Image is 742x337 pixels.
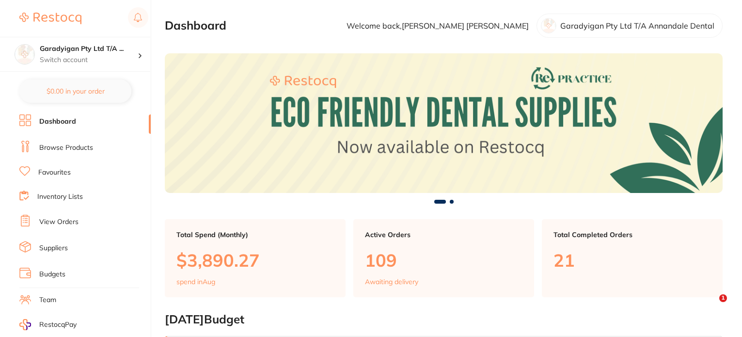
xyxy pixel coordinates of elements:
[165,19,226,32] h2: Dashboard
[38,168,71,177] a: Favourites
[347,21,529,30] p: Welcome back, [PERSON_NAME] [PERSON_NAME]
[353,219,534,298] a: Active Orders109Awaiting delivery
[39,270,65,279] a: Budgets
[19,319,31,330] img: RestocqPay
[165,313,723,326] h2: [DATE] Budget
[15,45,34,64] img: Garadyigan Pty Ltd T/A Annandale Dental
[39,295,56,305] a: Team
[19,7,81,30] a: Restocq Logo
[176,231,334,239] p: Total Spend (Monthly)
[699,294,723,318] iframe: Intercom live chat
[719,294,727,302] span: 1
[39,117,76,127] a: Dashboard
[39,143,93,153] a: Browse Products
[19,319,77,330] a: RestocqPay
[560,21,714,30] p: Garadyigan Pty Ltd T/A Annandale Dental
[365,231,522,239] p: Active Orders
[176,278,215,286] p: spend in Aug
[542,219,723,298] a: Total Completed Orders21
[165,53,723,193] img: Dashboard
[39,320,77,330] span: RestocqPay
[176,250,334,270] p: $3,890.27
[19,80,131,103] button: $0.00 in your order
[19,13,81,24] img: Restocq Logo
[40,55,138,65] p: Switch account
[37,192,83,202] a: Inventory Lists
[553,250,711,270] p: 21
[365,250,522,270] p: 109
[39,243,68,253] a: Suppliers
[40,44,138,54] h4: Garadyigan Pty Ltd T/A Annandale Dental
[165,219,346,298] a: Total Spend (Monthly)$3,890.27spend inAug
[553,231,711,239] p: Total Completed Orders
[39,217,79,227] a: View Orders
[365,278,418,286] p: Awaiting delivery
